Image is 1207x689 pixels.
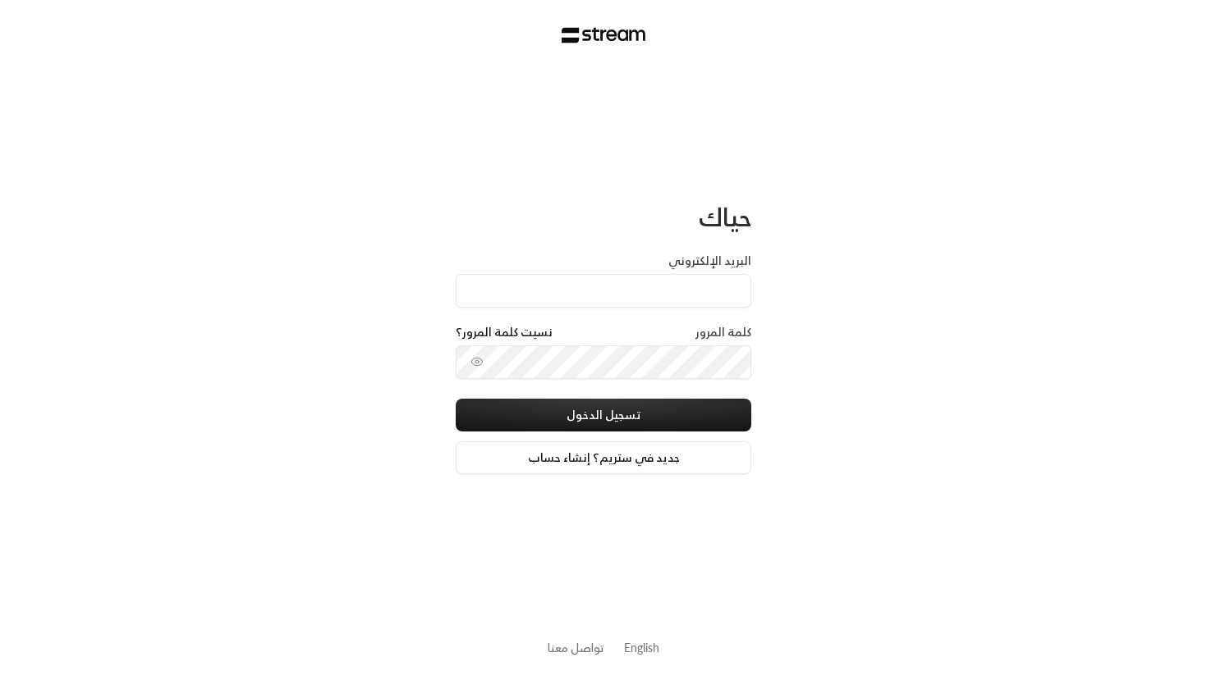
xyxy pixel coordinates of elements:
[548,637,604,658] a: تواصل معنا
[624,632,659,663] a: English
[695,324,751,340] label: كلمة المرور
[562,27,646,43] img: Stream Logo
[699,195,751,239] span: حياك
[668,253,751,269] label: البريد الإلكتروني
[464,349,490,375] button: toggle password visibility
[456,324,553,340] a: نسيت كلمة المرور؟
[456,399,751,431] button: تسجيل الدخول
[456,441,751,474] a: جديد في ستريم؟ إنشاء حساب
[548,639,604,656] button: تواصل معنا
